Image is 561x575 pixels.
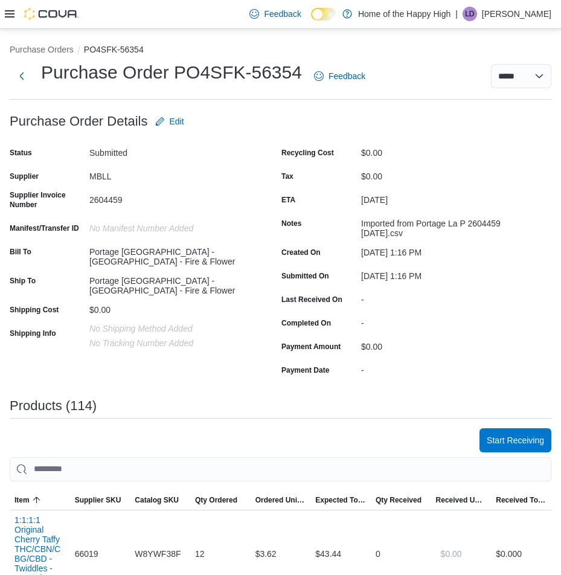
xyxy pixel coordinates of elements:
button: Next [10,64,34,88]
div: - [361,290,523,304]
p: No Shipping Method added [89,324,251,333]
label: Submitted On [281,271,329,281]
span: Ordered Unit Cost [255,495,306,505]
label: Shipping Cost [10,305,59,315]
button: Purchase Orders [10,45,74,54]
label: Supplier Invoice Number [10,190,85,210]
button: Edit [150,109,189,133]
div: $0.00 0 [496,547,547,561]
div: 2604459 [89,190,251,205]
span: 66019 [75,547,98,561]
div: 0 [371,542,431,566]
label: Payment Date [281,365,329,375]
span: Expected Total [315,495,366,505]
label: Completed On [281,318,331,328]
label: Tax [281,172,293,181]
span: Qty Ordered [195,495,237,505]
div: Lance Daniels [463,7,477,21]
span: LD [465,7,474,21]
div: $43.44 [310,542,371,566]
label: Manifest/Transfer ID [10,223,79,233]
button: Catalog SKU [130,490,190,510]
button: Item [10,490,70,510]
span: Item [14,495,30,505]
div: $0.00 [361,143,523,158]
span: Feedback [329,70,365,82]
label: Payment Amount [281,342,341,352]
label: Status [10,148,32,158]
div: Submitted [89,143,251,158]
div: Portage [GEOGRAPHIC_DATA] - [GEOGRAPHIC_DATA] - Fire & Flower [89,242,251,266]
button: $0.00 [436,542,467,566]
div: $0.00 [361,167,523,181]
button: Ordered Unit Cost [251,490,311,510]
span: Supplier SKU [75,495,121,505]
button: Received Unit Cost [431,490,492,510]
span: Qty Received [376,495,422,505]
label: Supplier [10,172,39,181]
label: Recycling Cost [281,148,334,158]
div: 12 [190,542,251,566]
label: Last Received On [281,295,342,304]
label: Ship To [10,276,36,286]
div: MBLL [89,167,251,181]
button: Supplier SKU [70,490,130,510]
label: Created On [281,248,321,257]
button: Start Receiving [479,428,551,452]
span: Edit [170,115,184,127]
span: Start Receiving [487,434,544,446]
a: Feedback [245,2,306,26]
button: PO4SFK-56354 [84,45,144,54]
button: Expected Total [310,490,371,510]
label: ETA [281,195,295,205]
span: Received Unit Cost [436,495,487,505]
span: Catalog SKU [135,495,179,505]
nav: An example of EuiBreadcrumbs [10,43,551,58]
span: W8YWF38F [135,547,181,561]
h3: Purchase Order Details [10,114,148,129]
div: [DATE] 1:16 PM [361,266,523,281]
p: No Tracking Number added [89,338,251,348]
div: [DATE] 1:16 PM [361,243,523,257]
p: | [455,7,458,21]
div: [DATE] [361,190,523,205]
button: Received Total [491,490,551,510]
input: Dark Mode [311,8,336,21]
span: $0.00 [441,548,462,560]
button: Qty Ordered [190,490,251,510]
div: No Manifest Number added [89,219,251,233]
span: Feedback [264,8,301,20]
p: [PERSON_NAME] [482,7,551,21]
h3: Products (114) [10,399,97,413]
span: Received Total [496,495,547,505]
label: Notes [281,219,301,228]
div: Portage [GEOGRAPHIC_DATA] - [GEOGRAPHIC_DATA] - Fire & Flower [89,271,251,295]
div: - [361,361,523,375]
label: Shipping Info [10,329,56,338]
p: Home of the Happy High [358,7,450,21]
div: - [361,313,523,328]
a: Feedback [309,64,370,88]
label: Bill To [10,247,31,257]
button: Qty Received [371,490,431,510]
div: Imported from Portage La P 2604459 [DATE].csv [361,214,523,238]
div: $3.62 [251,542,311,566]
div: $0.00 [89,300,251,315]
div: $0.00 [361,337,523,352]
h1: Purchase Order PO4SFK-56354 [41,60,302,85]
img: Cova [24,8,79,20]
